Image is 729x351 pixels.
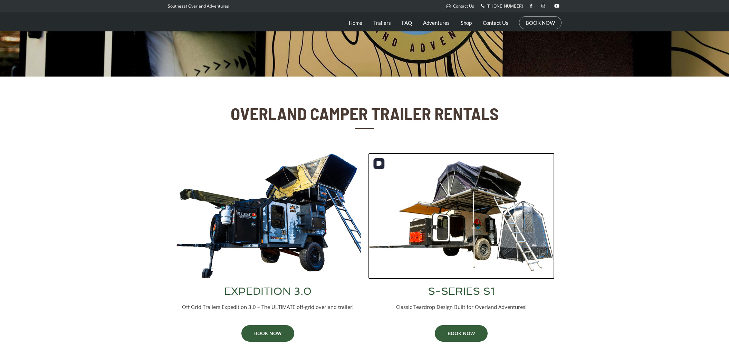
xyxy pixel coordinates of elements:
a: BOOK NOW [435,325,488,342]
img: Southeast Overland Adventures S-Series S1 Overland Trailer Full Setup [368,153,555,279]
a: Shop [461,14,472,31]
p: Off Grid Trailers Expedition 3.0 – The ULTIMATE off-grid overland trailer! [175,303,361,311]
h2: OVERLAND CAMPER TRAILER RENTALS [229,104,500,123]
a: BOOK NOW [526,19,555,26]
a: Contact Us [447,3,474,9]
a: FAQ [402,14,412,31]
h3: EXPEDITION 3.0 [175,286,361,297]
a: Contact Us [483,14,508,31]
p: Classic Teardrop Design Built for Overland Adventures! [368,303,555,311]
p: Southeast Overland Adventures [168,2,229,11]
a: BOOK NOW [241,325,294,342]
img: Off Grid Trailers Expedition 3.0 Overland Trailer Full Setup [175,153,361,279]
a: Adventures [423,14,450,31]
a: [PHONE_NUMBER] [481,3,523,9]
a: Home [349,14,362,31]
h3: S-SERIES S1 [368,286,555,297]
span: [PHONE_NUMBER] [487,3,523,9]
span: Contact Us [453,3,474,9]
a: Trailers [373,14,391,31]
